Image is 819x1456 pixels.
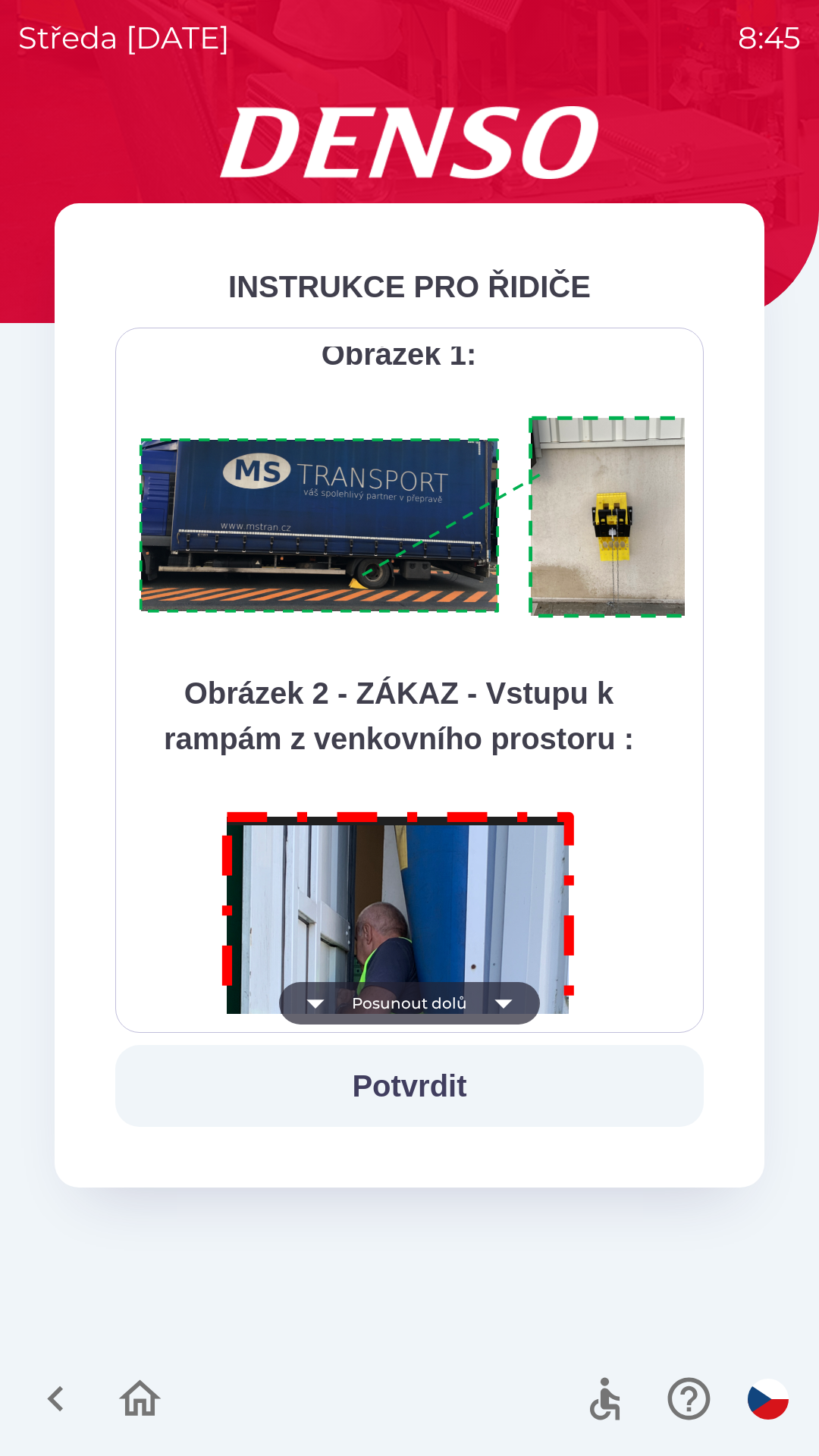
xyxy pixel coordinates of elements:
[115,264,704,309] div: INSTRUKCE PRO ŘIDIČE
[748,1379,789,1420] img: cs flag
[279,982,540,1025] button: Posunout dolů
[55,106,764,179] img: Logo
[205,792,593,1349] img: M8MNayrTL6gAAAABJRU5ErkJggg==
[322,337,477,371] strong: Obrázek 1:
[115,1045,704,1127] button: Potvrdit
[738,15,801,61] p: 8:45
[18,15,230,61] p: středa [DATE]
[164,676,634,755] strong: Obrázek 2 - ZÁKAZ - Vstupu k rampám z venkovního prostoru :
[134,407,723,628] img: A1ym8hFSA0ukAAAAAElFTkSuQmCC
